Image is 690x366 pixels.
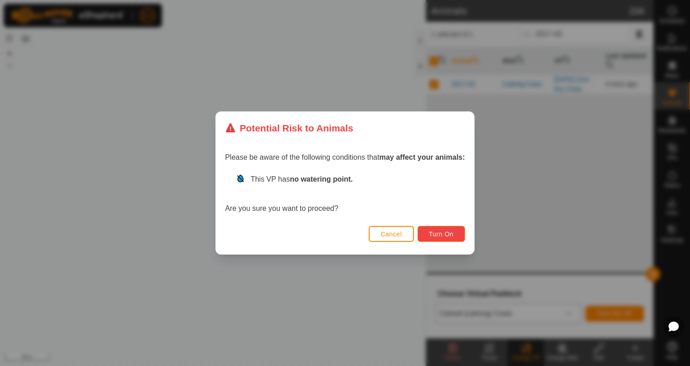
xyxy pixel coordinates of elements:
div: Are you sure you want to proceed? [225,174,465,214]
span: Cancel [381,230,402,238]
button: Turn On [418,226,465,242]
strong: may affect your animals: [379,153,465,161]
strong: no watering point. [290,175,353,183]
span: Turn On [429,230,454,238]
button: Cancel [369,226,414,242]
div: Potential Risk to Animals [225,121,353,135]
span: This VP has [251,175,353,183]
span: Please be aware of the following conditions that [225,153,465,161]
